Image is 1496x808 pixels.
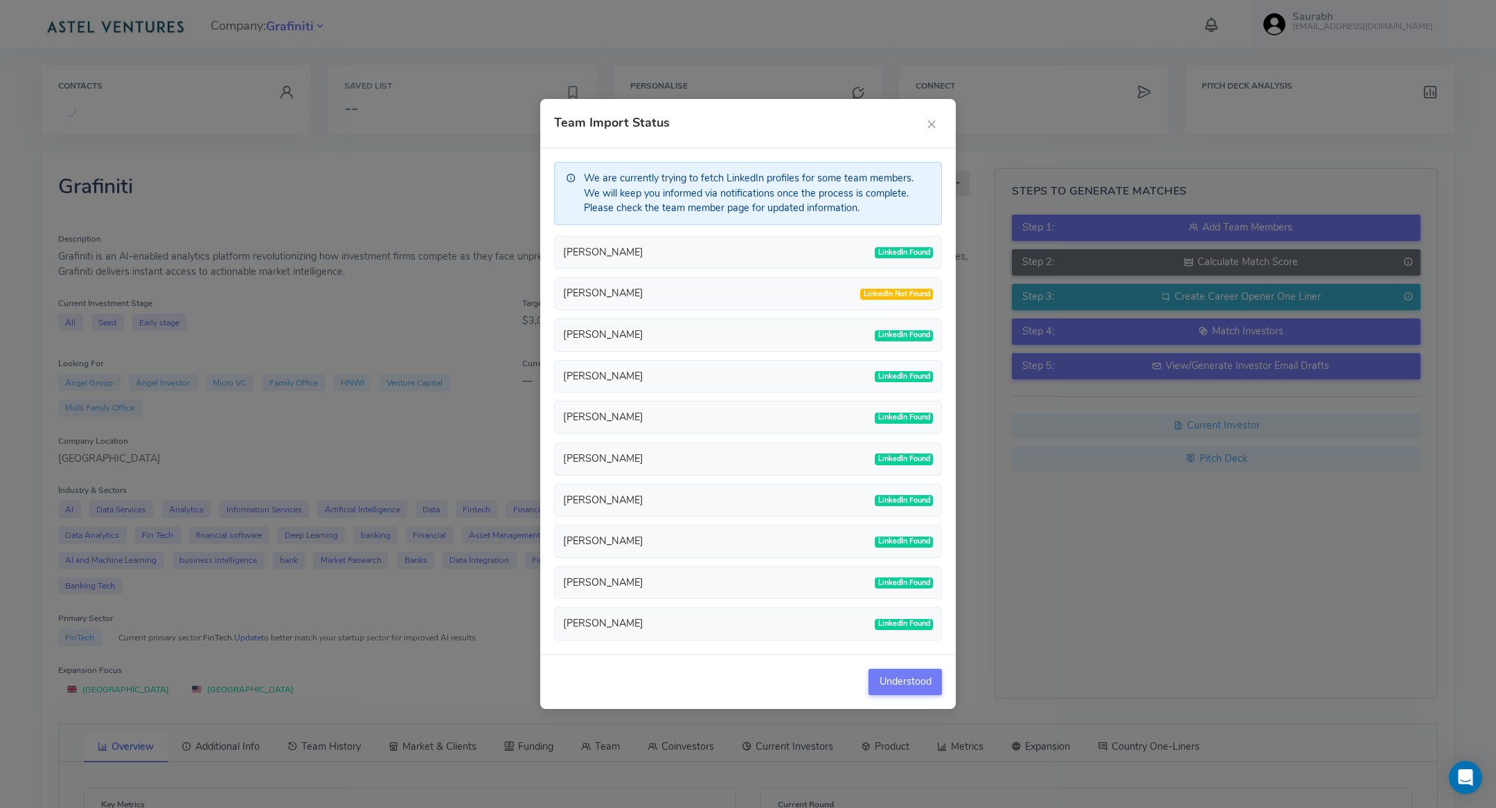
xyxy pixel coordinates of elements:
span: LinkedIn Found [875,247,933,258]
div: [PERSON_NAME] [563,575,643,591]
div: [PERSON_NAME] [563,245,643,260]
span: LinkedIn Found [875,413,933,424]
div: [PERSON_NAME] [563,327,643,343]
button: Understood [869,669,942,695]
span: LinkedIn Found [875,330,933,341]
span: LinkedIn Found [875,495,933,506]
div: [PERSON_NAME] [563,369,643,384]
div: [PERSON_NAME] [563,493,643,508]
span: LinkedIn Found [875,577,933,589]
button: × [921,113,942,134]
span: LinkedIn Found [875,619,933,630]
h4: Team Import Status [554,116,670,130]
div: Open Intercom Messenger [1449,761,1482,794]
div: [PERSON_NAME] [563,286,643,301]
span: LinkedIn Found [875,454,933,465]
span: LinkedIn Found [875,371,933,382]
div: [PERSON_NAME] [563,410,643,425]
div: [PERSON_NAME] [563,616,643,631]
div: [PERSON_NAME] [563,534,643,549]
div: [PERSON_NAME] [563,451,643,467]
span: LinkedIn Found [875,537,933,548]
div: We are currently trying to fetch LinkedIn profiles for some team members. We will keep you inform... [554,162,942,225]
span: LinkedIn Not Found [860,289,933,300]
